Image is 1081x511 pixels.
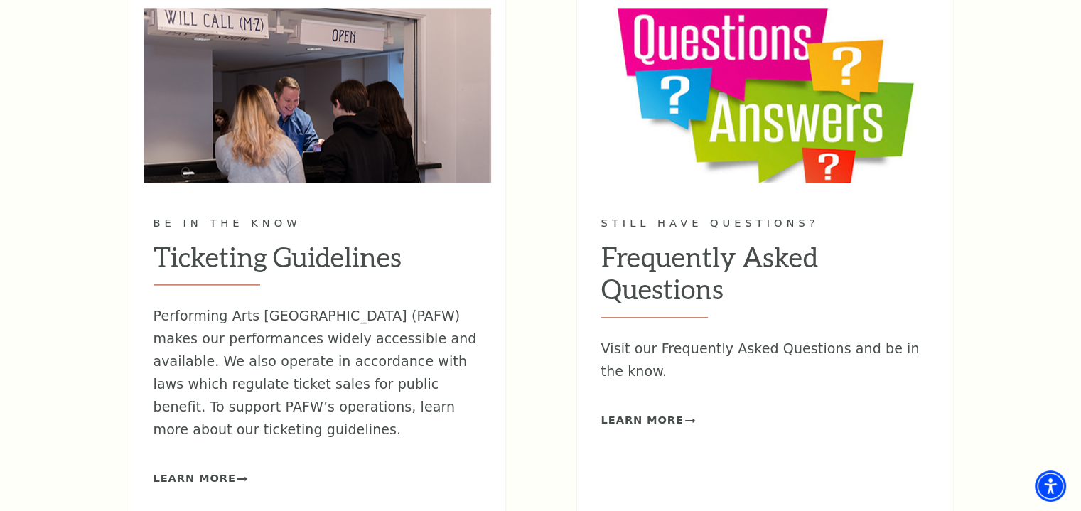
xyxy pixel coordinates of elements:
[154,470,247,488] a: Learn More Ticketing Guidelines
[601,412,684,429] span: Learn More
[601,412,695,429] a: Learn More Frequently Asked Questions
[144,8,491,183] img: Be in the know
[154,470,236,488] span: Learn More
[1035,470,1066,502] div: Accessibility Menu
[601,241,929,318] h2: Frequently Asked Questions
[591,8,939,183] img: Still have questions?
[601,338,929,383] p: Visit our Frequently Asked Questions and be in the know.
[154,241,481,286] h2: Ticketing Guidelines
[154,305,481,441] p: Performing Arts [GEOGRAPHIC_DATA] (PAFW) makes our performances widely accessible and available. ...
[601,215,929,232] p: Still have questions?
[154,215,481,232] p: Be in the know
